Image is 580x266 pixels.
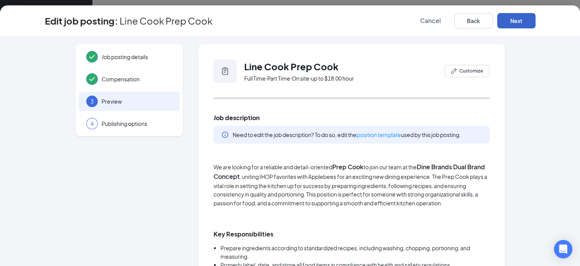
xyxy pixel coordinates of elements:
span: Publishing options [102,120,172,127]
span: Customize [459,68,483,74]
svg: Clipboard [220,66,230,76]
span: Compensation [102,75,172,83]
a: position template [357,131,401,138]
div: Open Intercom Messenger [554,240,572,258]
svg: Checkmark [87,52,97,61]
span: ‧ Part Time [266,74,290,82]
h3: Edit job posting: [45,14,118,27]
button: Next [497,13,536,28]
p: We are looking for a reliable and detail-oriented to join our team at the , uniting IHOP favorite... [214,162,490,207]
span: 4 [90,120,94,127]
span: Preview [102,97,172,105]
span: Need to edit the job description? To do so, edit the used by this job posting. [233,131,461,138]
span: Line Cook Prep Cook [120,17,212,25]
li: Prepare ingredients according to standardized recipes, including washing, chopping, portioning, a... [220,244,490,261]
strong: Prep Cook [332,163,363,171]
span: Cancel [420,17,441,25]
svg: Info [221,131,229,139]
span: Full Time [244,74,266,82]
span: ‧ On site [290,74,309,82]
button: Back [454,13,493,28]
span: Line Cook Prep Cook [244,61,338,72]
button: PencilIconCustomize [444,65,490,77]
button: Cancel [411,13,450,28]
span: 3 [90,97,94,105]
svg: Checkmark [87,74,97,84]
strong: Key Responsibilities [214,230,273,238]
svg: PencilIcon [451,68,457,74]
span: Job posting details [102,53,172,61]
span: Job description [214,114,490,122]
span: ‧ up to $18.00 hour [309,74,354,82]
